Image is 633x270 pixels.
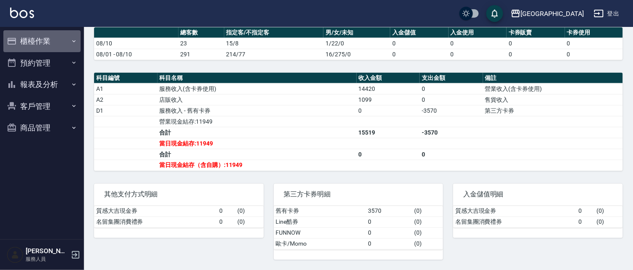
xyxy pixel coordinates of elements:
[483,105,623,116] td: 第三方卡券
[224,38,324,49] td: 15/8
[453,206,623,228] table: a dense table
[158,83,357,94] td: 服務收入(含卡券使用)
[104,191,254,199] span: 其他支付方式明細
[274,217,366,228] td: Line酷券
[235,206,263,217] td: ( 0 )
[366,238,412,249] td: 0
[366,217,412,228] td: 0
[94,73,623,171] table: a dense table
[3,74,81,95] button: 報表及分析
[3,95,81,117] button: 客戶管理
[507,38,565,49] td: 0
[274,206,444,250] table: a dense table
[158,127,357,138] td: 合計
[453,217,576,228] td: 名留集團消費禮券
[420,94,483,105] td: 0
[420,105,483,116] td: -3570
[26,247,68,255] h5: [PERSON_NAME]
[449,27,507,38] th: 入金使用
[217,217,235,228] td: 0
[565,27,623,38] th: 卡券使用
[390,38,448,49] td: 0
[94,217,217,228] td: 名留集團消費禮券
[10,8,34,18] img: Logo
[3,30,81,52] button: 櫃檯作業
[94,94,158,105] td: A2
[595,217,623,228] td: ( 0 )
[390,27,448,38] th: 入金儲值
[3,52,81,74] button: 預約管理
[158,149,357,160] td: 合計
[577,206,595,217] td: 0
[323,27,390,38] th: 男/女/未知
[158,116,357,127] td: 營業現金結存:11949
[357,73,420,84] th: 收入金額
[94,49,179,60] td: 08/01 - 08/10
[158,138,357,149] td: 當日現金結存:11949
[412,228,443,238] td: ( 0 )
[357,94,420,105] td: 1099
[179,49,224,60] td: 291
[224,49,324,60] td: 214/77
[486,5,503,22] button: save
[449,38,507,49] td: 0
[94,27,623,60] table: a dense table
[420,127,483,138] td: -3570
[274,206,366,217] td: 舊有卡券
[507,49,565,60] td: 0
[235,217,263,228] td: ( 0 )
[94,206,217,217] td: 質感大吉現金券
[357,149,420,160] td: 0
[224,27,324,38] th: 指定客/不指定客
[483,83,623,94] td: 營業收入(含卡券使用)
[94,206,264,228] table: a dense table
[357,83,420,94] td: 14420
[507,5,587,22] button: [GEOGRAPHIC_DATA]
[284,191,433,199] span: 第三方卡券明細
[412,206,443,217] td: ( 0 )
[412,217,443,228] td: ( 0 )
[158,160,357,171] td: 當日現金結存（含自購）:11949
[274,238,366,249] td: 歐卡/Momo
[577,217,595,228] td: 0
[463,191,613,199] span: 入金儲值明細
[94,83,158,94] td: A1
[390,49,448,60] td: 0
[323,38,390,49] td: 1/22/0
[323,49,390,60] td: 16/275/0
[507,27,565,38] th: 卡券販賣
[179,27,224,38] th: 總客數
[591,6,623,21] button: 登出
[483,94,623,105] td: 售貨收入
[412,238,443,249] td: ( 0 )
[483,73,623,84] th: 備註
[158,105,357,116] td: 服務收入 - 舊有卡券
[158,73,357,84] th: 科目名稱
[595,206,623,217] td: ( 0 )
[357,127,420,138] td: 15519
[274,228,366,238] td: FUNNOW
[453,206,576,217] td: 質感大吉現金券
[366,206,412,217] td: 3570
[7,246,24,263] img: Person
[94,105,158,116] td: D1
[521,8,584,19] div: [GEOGRAPHIC_DATA]
[449,49,507,60] td: 0
[366,228,412,238] td: 0
[565,38,623,49] td: 0
[357,105,420,116] td: 0
[158,94,357,105] td: 店販收入
[179,38,224,49] td: 23
[26,255,68,263] p: 服務人員
[94,73,158,84] th: 科目編號
[420,149,483,160] td: 0
[420,83,483,94] td: 0
[3,117,81,139] button: 商品管理
[217,206,235,217] td: 0
[420,73,483,84] th: 支出金額
[94,38,179,49] td: 08/10
[565,49,623,60] td: 0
